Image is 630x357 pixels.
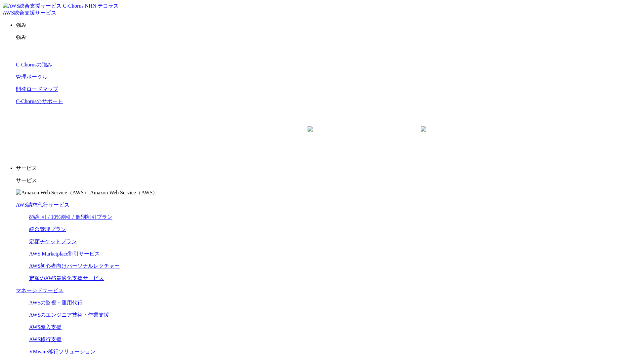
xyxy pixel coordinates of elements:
p: 強み [16,34,627,41]
a: AWSの監視・運用代行 [29,300,83,305]
p: サービス [16,165,627,172]
a: VMware移行ソリューション [29,349,96,354]
a: AWS総合支援サービス C-Chorus NHN テコラスAWS総合支援サービス [3,3,119,16]
a: C-Chorusのサポート [16,99,63,104]
img: Amazon Web Service（AWS） [16,189,89,196]
p: 強み [16,22,627,29]
a: AWS導入支援 [29,324,62,330]
a: AWS Marketplace割引サービス [29,251,100,257]
a: AWS初心者向けパーソナルレクチャー [29,263,120,269]
a: AWS移行支援 [29,337,62,342]
a: AWSのエンジニア技術・作業支援 [29,312,109,318]
p: サービス [16,177,627,184]
a: 資料を請求する [212,127,318,143]
a: AWS請求代行サービス [16,202,69,208]
a: C-Chorusの強み [16,62,52,67]
img: 矢印 [308,126,313,143]
a: 統合管理プラン [29,226,66,232]
img: AWS総合支援サービス C-Chorus [3,3,84,10]
span: Amazon Web Service（AWS） [90,190,158,195]
a: 管理ポータル [16,74,48,80]
img: 矢印 [421,126,426,143]
a: マネージドサービス [16,288,63,293]
a: 定額のAWS最適化支援サービス [29,275,104,281]
a: まずは相談する [325,127,432,143]
a: 定額チケットプラン [29,239,77,244]
a: 開発ロードマップ [16,86,58,92]
a: 8%割引 / 10%割引 / 個別割引プラン [29,214,112,220]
